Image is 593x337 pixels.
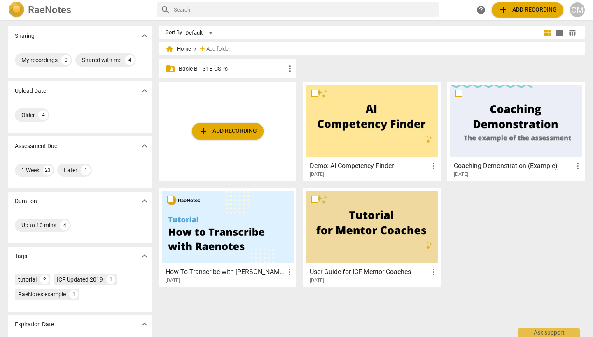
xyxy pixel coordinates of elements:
button: Show more [138,30,151,42]
span: [DATE] [310,277,324,284]
span: add [498,5,508,15]
div: Default [185,26,216,39]
span: more_vert [429,267,439,277]
span: view_module [542,28,552,38]
div: 0 [61,55,71,65]
div: RaeNotes example [18,290,66,298]
span: expand_more [140,251,149,261]
div: 1 [81,165,91,175]
h2: RaeNotes [28,4,71,16]
div: Later [64,166,77,174]
div: 4 [125,55,135,65]
div: Shared with me [82,56,121,64]
span: expand_more [140,31,149,41]
button: Show more [138,250,151,262]
a: User Guide for ICF Mentor Coaches[DATE] [306,191,438,284]
div: 2 [40,275,49,284]
a: How To Transcribe with [PERSON_NAME][DATE] [162,191,294,284]
h3: How To Transcribe with RaeNotes [166,267,285,277]
button: Show more [138,140,151,152]
a: Help [474,2,488,17]
a: Demo: AI Competency Finder[DATE] [306,85,438,178]
div: Up to 10 mins [21,221,56,229]
div: Ask support [518,328,580,337]
div: tutorial [18,275,37,284]
a: Coaching Demonstration (Example)[DATE] [450,85,582,178]
span: Home [166,45,191,53]
div: 4 [60,220,70,230]
p: Basic B-131B CSPs [179,65,285,73]
img: Logo [8,2,25,18]
button: List view [553,27,566,39]
span: add [198,45,206,53]
p: Assessment Due [15,142,57,150]
span: more_vert [429,161,439,171]
span: [DATE] [310,171,324,178]
div: 1 [106,275,115,284]
button: Show more [138,195,151,207]
span: view_list [555,28,565,38]
span: more_vert [573,161,583,171]
button: Show more [138,85,151,97]
span: folder_shared [166,64,175,74]
span: [DATE] [454,171,468,178]
button: Tile view [541,27,553,39]
a: LogoRaeNotes [8,2,151,18]
h3: Coaching Demonstration (Example) [454,161,573,171]
div: 4 [38,110,48,120]
span: expand_more [140,196,149,206]
button: Upload [192,123,264,139]
div: 23 [43,165,53,175]
button: CM [570,2,585,17]
p: Duration [15,197,37,205]
span: help [476,5,486,15]
div: Older [21,111,35,119]
div: My recordings [21,56,58,64]
p: Expiration Date [15,320,54,329]
button: Table view [566,27,578,39]
h3: Demo: AI Competency Finder [310,161,429,171]
p: Sharing [15,32,35,40]
div: Sort By [166,30,182,36]
p: Upload Date [15,87,46,95]
p: Tags [15,252,27,261]
span: more_vert [285,267,294,277]
span: expand_more [140,319,149,329]
div: 1 [69,290,78,299]
input: Search [174,3,436,16]
div: ICF Updated 2019 [57,275,103,284]
div: 1 Week [21,166,40,174]
span: more_vert [285,64,295,74]
span: expand_more [140,86,149,96]
span: Add folder [206,46,230,52]
span: [DATE] [166,277,180,284]
span: expand_more [140,141,149,151]
h3: User Guide for ICF Mentor Coaches [310,267,429,277]
button: Upload [492,2,563,17]
span: / [194,46,196,52]
span: add [198,126,208,136]
span: home [166,45,174,53]
span: Add recording [498,5,557,15]
span: search [161,5,170,15]
button: Show more [138,318,151,330]
span: table_chart [568,29,576,37]
span: Add recording [198,126,257,136]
